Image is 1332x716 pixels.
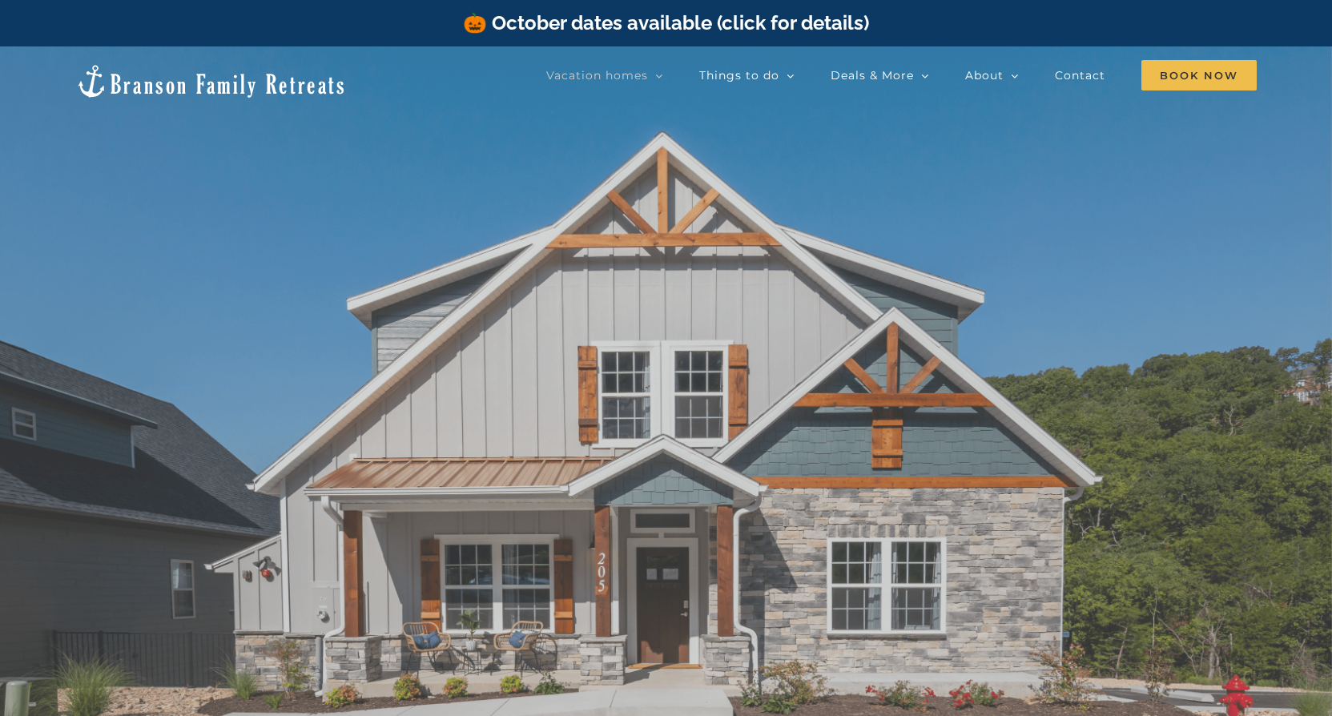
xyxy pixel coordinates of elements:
span: About [965,70,1004,81]
a: Things to do [699,59,795,91]
a: About [965,59,1019,91]
a: 🎃 October dates available (click for details) [463,11,869,34]
span: Things to do [699,70,779,81]
a: Vacation homes [546,59,663,91]
nav: Main Menu [546,59,1257,91]
span: Book Now [1141,60,1257,91]
span: Vacation homes [546,70,648,81]
img: Branson Family Retreats Logo [75,63,347,99]
span: Deals & More [831,70,914,81]
a: Deals & More [831,59,929,91]
a: Contact [1055,59,1105,91]
span: Contact [1055,70,1105,81]
a: Book Now [1141,59,1257,91]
